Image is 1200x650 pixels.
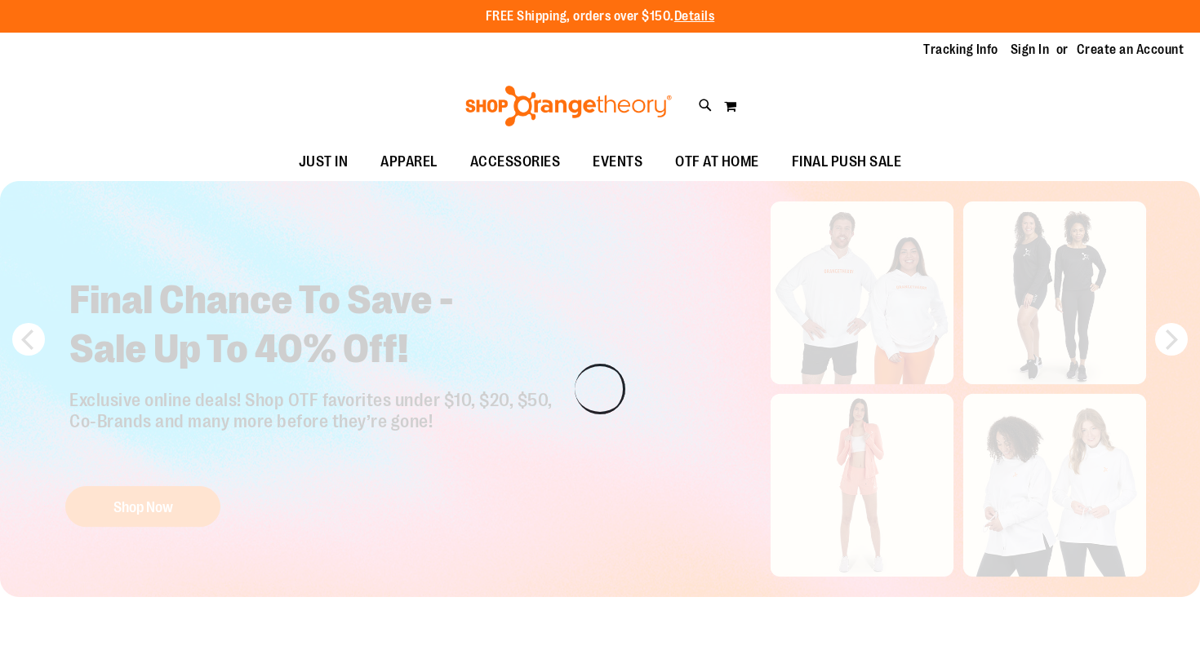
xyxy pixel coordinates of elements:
[674,9,715,24] a: Details
[364,144,454,181] a: APPAREL
[470,144,561,180] span: ACCESSORIES
[659,144,776,181] a: OTF AT HOME
[776,144,918,181] a: FINAL PUSH SALE
[792,144,902,180] span: FINAL PUSH SALE
[675,144,759,180] span: OTF AT HOME
[454,144,577,181] a: ACCESSORIES
[486,7,715,26] p: FREE Shipping, orders over $150.
[380,144,438,180] span: APPAREL
[593,144,642,180] span: EVENTS
[282,144,365,181] a: JUST IN
[463,86,674,126] img: Shop Orangetheory
[299,144,349,180] span: JUST IN
[576,144,659,181] a: EVENTS
[1011,41,1050,59] a: Sign In
[923,41,998,59] a: Tracking Info
[1077,41,1184,59] a: Create an Account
